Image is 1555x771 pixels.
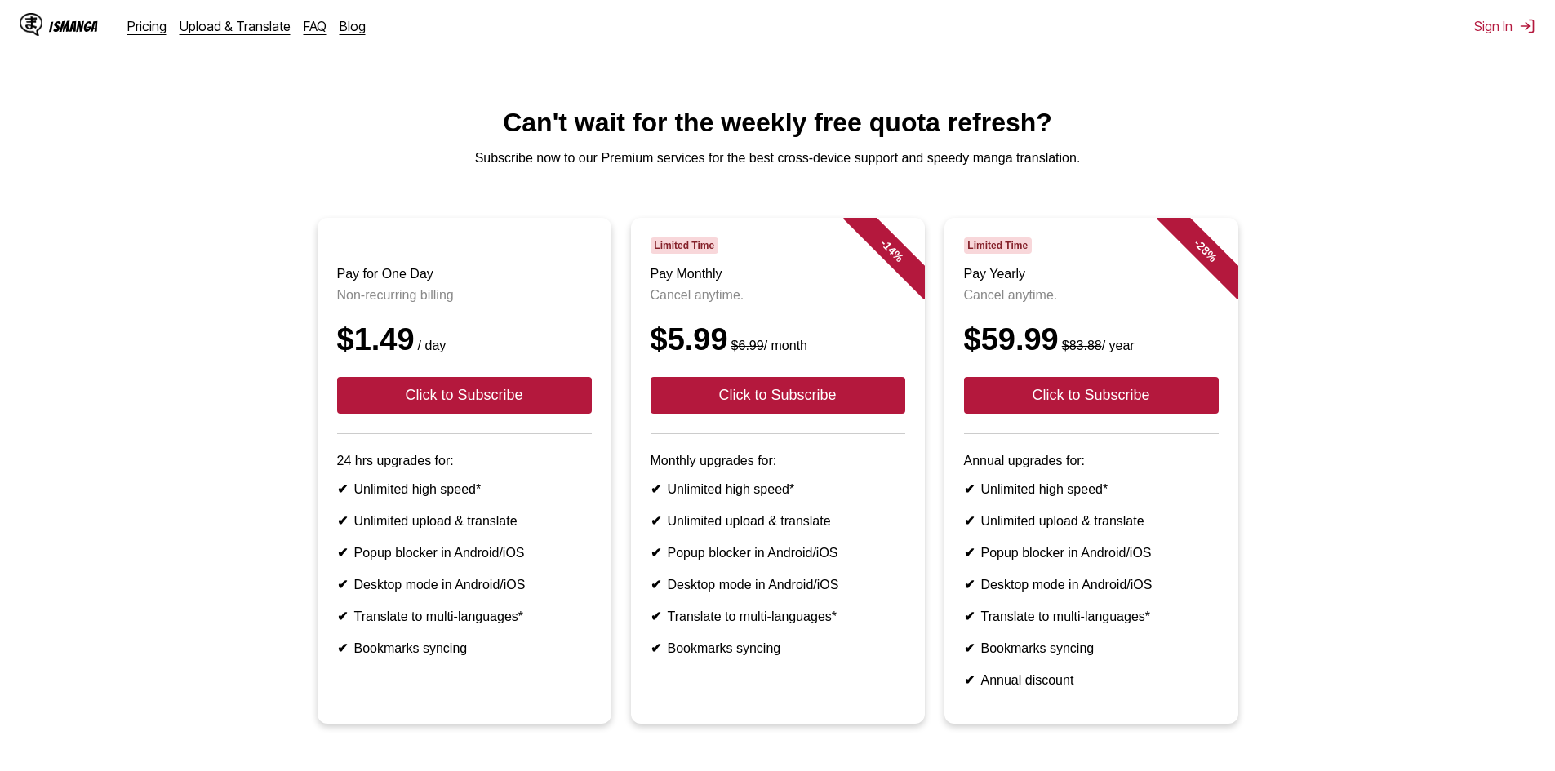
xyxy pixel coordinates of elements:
[337,481,592,497] li: Unlimited high speed*
[964,641,975,655] b: ✔
[337,267,592,281] h3: Pay for One Day
[964,673,975,687] b: ✔
[964,237,1032,254] span: Limited Time
[964,513,1219,529] li: Unlimited upload & translate
[337,288,592,303] p: Non-recurring billing
[964,578,975,592] b: ✔
[651,237,718,254] span: Limited Time
[964,454,1219,468] p: Annual upgrades for:
[964,546,975,560] b: ✔
[1059,339,1135,352] small: / year
[49,19,98,34] div: IsManga
[651,481,905,497] li: Unlimited high speed*
[20,13,127,39] a: IsManga LogoIsManga
[964,545,1219,561] li: Popup blocker in Android/iOS
[337,546,348,560] b: ✔
[964,609,975,623] b: ✔
[651,514,661,528] b: ✔
[964,672,1219,688] li: Annual discount
[651,546,661,560] b: ✔
[337,609,348,623] b: ✔
[964,514,975,528] b: ✔
[842,202,940,299] div: - 14 %
[728,339,807,352] small: / month
[651,578,661,592] b: ✔
[964,481,1219,497] li: Unlimited high speed*
[1519,18,1535,34] img: Sign out
[731,339,764,352] s: $6.99
[1062,339,1102,352] s: $83.88
[337,322,592,357] div: $1.49
[651,609,661,623] b: ✔
[415,339,447,352] small: / day
[964,640,1219,656] li: Bookmarks syncing
[964,377,1219,414] button: Click to Subscribe
[651,322,905,357] div: $5.99
[651,577,905,592] li: Desktop mode in Android/iOS
[337,454,592,468] p: 24 hrs upgrades for:
[337,514,348,528] b: ✔
[964,288,1219,303] p: Cancel anytime.
[651,545,905,561] li: Popup blocker in Android/iOS
[337,577,592,592] li: Desktop mode in Android/iOS
[337,641,348,655] b: ✔
[337,578,348,592] b: ✔
[1474,18,1535,34] button: Sign In
[964,482,975,496] b: ✔
[651,609,905,624] li: Translate to multi-languages*
[964,609,1219,624] li: Translate to multi-languages*
[13,151,1542,166] p: Subscribe now to our Premium services for the best cross-device support and speedy manga translat...
[337,609,592,624] li: Translate to multi-languages*
[127,18,167,34] a: Pricing
[651,454,905,468] p: Monthly upgrades for:
[337,545,592,561] li: Popup blocker in Android/iOS
[180,18,291,34] a: Upload & Translate
[340,18,366,34] a: Blog
[964,267,1219,281] h3: Pay Yearly
[651,377,905,414] button: Click to Subscribe
[651,288,905,303] p: Cancel anytime.
[20,13,42,36] img: IsManga Logo
[964,577,1219,592] li: Desktop mode in Android/iOS
[651,513,905,529] li: Unlimited upload & translate
[13,108,1542,138] h1: Can't wait for the weekly free quota refresh?
[337,513,592,529] li: Unlimited upload & translate
[651,482,661,496] b: ✔
[304,18,327,34] a: FAQ
[651,641,661,655] b: ✔
[337,482,348,496] b: ✔
[337,640,592,656] li: Bookmarks syncing
[651,640,905,656] li: Bookmarks syncing
[651,267,905,281] h3: Pay Monthly
[1156,202,1254,299] div: - 28 %
[337,377,592,414] button: Click to Subscribe
[964,322,1219,357] div: $59.99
